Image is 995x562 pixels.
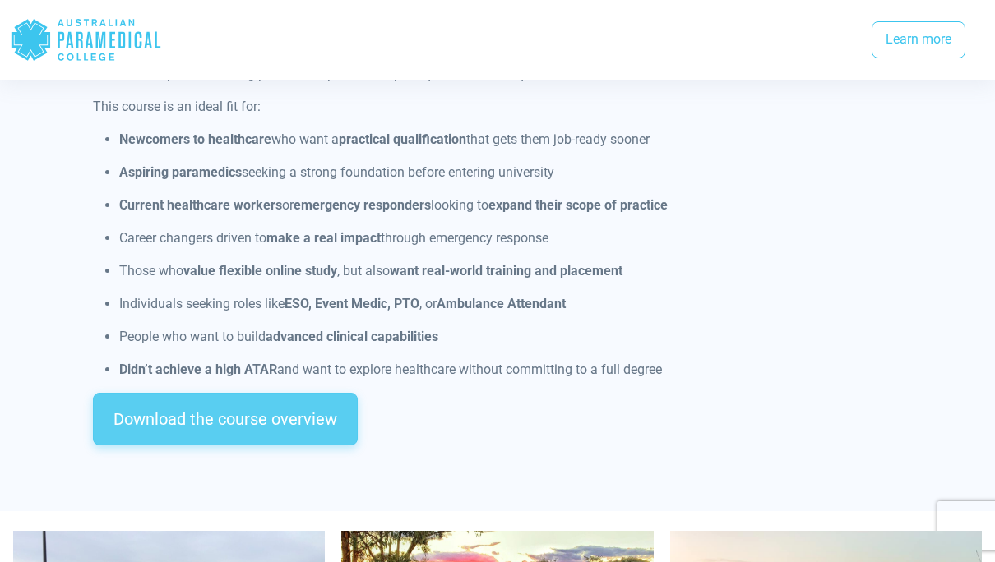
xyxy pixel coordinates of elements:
[119,327,902,347] p: People who want to build
[119,360,902,380] p: and want to explore healthcare without committing to a full degree
[119,294,902,314] p: Individuals seeking roles like , or
[119,130,902,150] p: who want a that gets them job-ready sooner
[339,131,466,147] strong: practical qualification
[437,296,566,311] strong: Ambulance Attendant
[119,228,902,248] p: Career changers driven to through emergency response
[93,393,358,445] a: Download the course overview
[119,196,902,215] p: or looking to
[119,197,282,213] strong: Current healthcare workers
[872,21,965,59] a: Learn more
[390,263,622,279] strong: want real-world training and placement
[119,261,902,281] p: Those who , but also
[183,263,337,279] strong: value flexible online study
[119,362,277,377] strong: Didn’t achieve a high ATAR
[10,13,162,67] div: Australian Paramedical College
[119,164,242,180] strong: Aspiring paramedics
[285,296,419,311] strong: ESO, Event Medic, PTO
[266,230,381,246] strong: make a real impact
[266,329,438,344] strong: advanced clinical capabilities
[119,163,902,182] p: seeking a strong foundation before entering university
[294,197,431,213] strong: emergency responders
[119,131,271,147] strong: Newcomers to healthcare
[488,197,668,213] strong: expand their scope of practice
[93,97,902,117] p: This course is an ideal fit for:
